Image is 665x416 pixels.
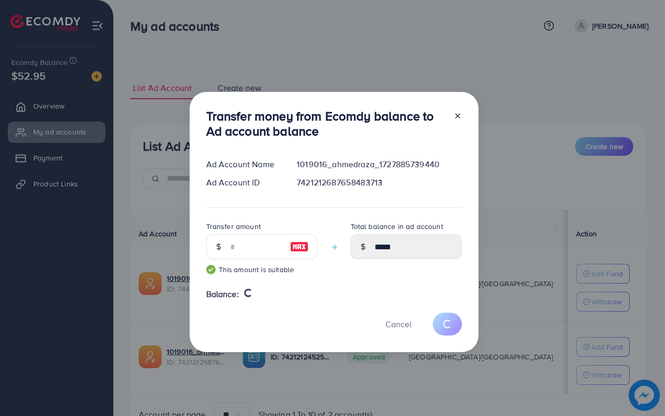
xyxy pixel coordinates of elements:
[206,288,239,300] span: Balance:
[351,221,443,232] label: Total balance in ad account
[206,264,317,275] small: This amount is suitable
[385,318,411,330] span: Cancel
[290,240,309,253] img: image
[198,158,289,170] div: Ad Account Name
[198,177,289,189] div: Ad Account ID
[206,265,216,274] img: guide
[288,177,470,189] div: 7421212687658483713
[206,109,445,139] h3: Transfer money from Ecomdy balance to Ad account balance
[206,221,261,232] label: Transfer amount
[288,158,470,170] div: 1019016_ahmedraza_1727885739440
[373,313,424,335] button: Cancel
